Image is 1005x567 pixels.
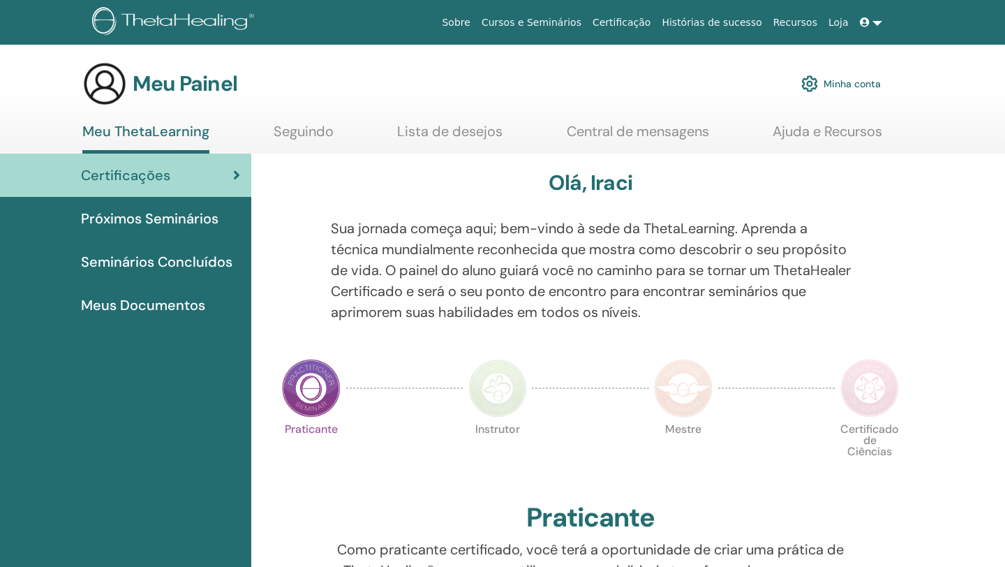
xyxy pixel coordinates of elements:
a: Lista de desejos [397,123,502,150]
a: Minha conta [801,68,881,99]
font: Meu Painel [133,70,237,97]
font: Praticante [285,422,338,436]
font: Loja [828,17,849,28]
img: cog.svg [801,72,818,96]
font: Cursos e Seminários [482,17,581,28]
a: Recursos [768,10,823,36]
font: Lista de desejos [397,122,502,140]
a: Central de mensagens [567,123,709,150]
font: Minha conta [824,78,881,91]
font: Histórias de sucesso [662,17,761,28]
a: Certificação [587,10,656,36]
font: Instrutor [475,422,520,436]
font: Certificação [593,17,650,28]
font: Seguindo [274,122,334,140]
img: Praticante [282,359,341,418]
font: Meu ThetaLearning [82,122,209,140]
a: Sobre [436,10,475,36]
img: Certificado de Ciências [840,359,899,418]
a: Ajuda e Recursos [773,123,882,150]
a: Meu ThetaLearning [82,123,209,154]
font: Sobre [442,17,470,28]
font: Recursos [773,17,817,28]
font: Olá, Iraci [549,169,632,196]
img: logo.png [92,7,259,38]
font: Ajuda e Recursos [773,122,882,140]
a: Seguindo [274,123,334,150]
img: Instrutor [468,359,527,418]
img: generic-user-icon.jpg [82,61,127,106]
img: Mestre [654,359,713,418]
a: Loja [823,10,854,36]
font: Praticante [526,500,655,535]
font: Meus Documentos [81,296,205,314]
a: Cursos e Seminários [476,10,587,36]
font: Certificado de Ciências [840,422,899,459]
font: Sua jornada começa aqui; bem-vindo à sede da ThetaLearning. Aprenda a técnica mundialmente reconh... [331,219,851,321]
font: Seminários Concluídos [81,253,232,271]
font: Próximos Seminários [81,209,218,228]
a: Histórias de sucesso [656,10,767,36]
font: Certificações [81,166,170,184]
font: Mestre [665,422,701,436]
font: Central de mensagens [567,122,709,140]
